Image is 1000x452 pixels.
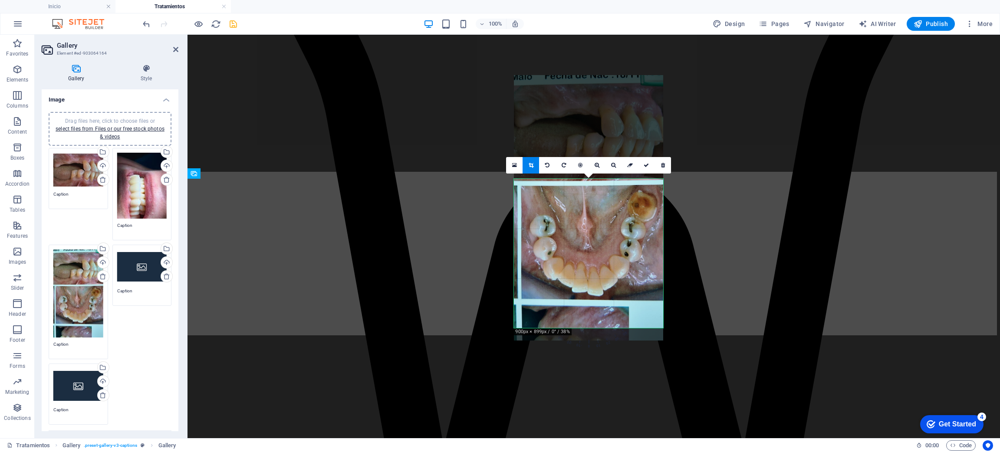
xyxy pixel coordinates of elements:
[57,49,161,57] h3: Element #ed-903064164
[855,17,900,31] button: AI Writer
[141,443,145,448] i: This element is a customizable preset
[7,440,50,451] a: Click to cancel selection. Double-click to open Pages
[158,440,176,451] span: Click to select. Double-click to edit
[950,440,972,451] span: Code
[916,440,939,451] h6: Session time
[42,64,114,82] h4: Gallery
[759,20,789,28] span: Pages
[859,20,896,28] span: AI Writer
[53,368,103,403] div: img-small.jpg
[10,337,25,344] p: Footer
[10,154,25,161] p: Boxes
[117,249,167,284] div: img-small.jpg
[49,430,171,441] button: Remove all images
[56,118,164,140] span: Drag files here, click to choose files or
[925,440,939,451] span: 00 00
[4,415,30,422] p: Collections
[539,157,556,174] a: Rotate left 90°
[62,440,176,451] nav: breadcrumb
[211,19,221,29] button: reload
[907,17,955,31] button: Publish
[62,2,71,10] div: 4
[228,19,238,29] i: Save (Ctrl+S)
[115,2,231,11] h4: Tratamientos
[6,50,28,57] p: Favorites
[965,20,993,28] span: More
[23,10,61,17] div: Get Started
[7,76,29,83] p: Elements
[476,19,507,29] button: 100%
[605,157,622,174] a: Zoom out
[914,20,948,28] span: Publish
[931,442,933,449] span: :
[9,259,26,265] p: Images
[506,157,523,174] a: Select files from the file manager, stock photos, or upload file(s)
[572,157,589,174] a: Center
[523,157,539,174] a: Crop mode
[511,20,519,28] i: On resize automatically adjust zoom level to fit chosen device.
[84,440,138,451] span: . preset-gallery-v3-captions
[638,157,655,174] a: Confirm
[59,430,169,441] span: Remove all images
[117,153,167,219] div: WhatsAppImage2025-09-03at1.05.28PM3-IGT1a2-Q51EhxUTPEYcEIA.jpeg
[9,311,26,318] p: Header
[8,128,27,135] p: Content
[53,153,103,187] div: WhatsAppImage2025-09-03at1.08.57PM1-C9QVa4YjDKqDDG0L0losJw.jpeg
[983,440,993,451] button: Usercentrics
[5,4,68,23] div: Get Started 4 items remaining, 20% complete
[622,157,638,174] a: Reset
[10,206,25,213] p: Tables
[709,17,749,31] button: Design
[489,19,503,29] h6: 100%
[5,389,29,396] p: Marketing
[556,157,572,174] a: Rotate right 90°
[962,17,996,31] button: More
[228,19,238,29] button: save
[800,17,848,31] button: Navigator
[50,19,115,29] img: Editor Logo
[11,285,24,292] p: Slider
[211,19,221,29] i: Reload page
[62,440,80,451] span: Click to select. Double-click to edit
[57,42,178,49] h2: Gallery
[713,20,745,28] span: Design
[10,363,25,370] p: Forms
[141,19,151,29] button: undo
[53,249,103,337] div: WhatsAppImage2025-09-03at1.08.57PM4-_RzchT_pokUDxLDdX2ummw.jpeg
[755,17,793,31] button: Pages
[7,233,28,239] p: Features
[7,102,28,109] p: Columns
[655,157,671,174] a: Delete image
[114,64,178,82] h4: Style
[56,126,164,140] a: select files from Files or our free stock photos & videos
[5,180,30,187] p: Accordion
[589,157,605,174] a: Zoom in
[946,440,976,451] button: Code
[42,89,178,105] h4: Image
[803,20,845,28] span: Navigator
[141,19,151,29] i: Undo: Change gallery images (Ctrl+Z)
